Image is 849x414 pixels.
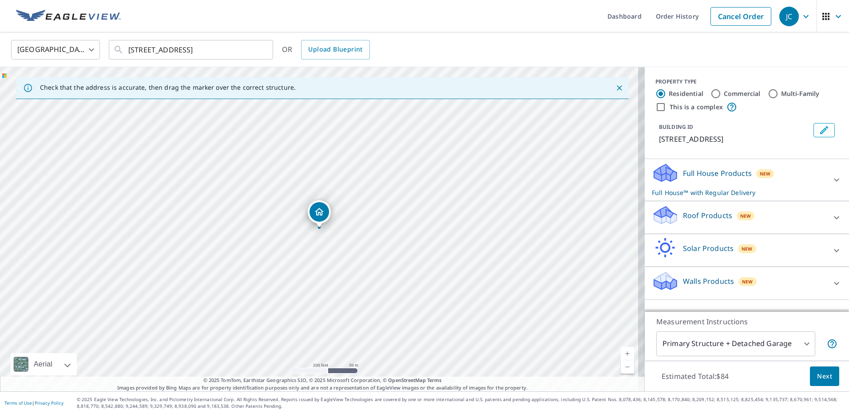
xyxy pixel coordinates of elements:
[683,210,732,221] p: Roof Products
[308,44,362,55] span: Upload Blueprint
[16,10,121,23] img: EV Logo
[827,338,837,349] span: Your report will include the primary structure and a detached garage if one exists.
[301,40,369,60] a: Upload Blueprint
[621,347,634,360] a: Current Level 17, Zoom In
[652,188,826,197] p: Full House™ with Regular Delivery
[652,271,842,296] div: Walls ProductsNew
[810,366,839,386] button: Next
[683,276,734,287] p: Walls Products
[652,205,842,230] div: Roof ProductsNew
[4,400,63,406] p: |
[652,238,842,263] div: Solar ProductsNew
[760,170,771,177] span: New
[659,123,693,131] p: BUILDING ID
[742,245,753,252] span: New
[669,89,703,98] label: Residential
[40,84,296,92] p: Check that the address is accurate, then drag the marker over the correct structure.
[35,400,63,406] a: Privacy Policy
[655,366,736,386] p: Estimated Total: $84
[655,78,838,86] div: PROPERTY TYPE
[11,353,77,375] div: Aerial
[817,371,832,382] span: Next
[742,278,753,285] span: New
[4,400,32,406] a: Terms of Use
[282,40,370,60] div: OR
[813,123,835,137] button: Edit building 1
[683,168,752,179] p: Full House Products
[203,377,442,384] span: © 2025 TomTom, Earthstar Geographics SIO, © 2025 Microsoft Corporation, ©
[659,134,810,144] p: [STREET_ADDRESS]
[781,89,820,98] label: Multi-Family
[128,37,255,62] input: Search by address or latitude-longitude
[31,353,55,375] div: Aerial
[670,103,723,111] label: This is a complex
[779,7,799,26] div: JC
[656,331,815,356] div: Primary Structure + Detached Garage
[621,360,634,374] a: Current Level 17, Zoom Out
[710,7,771,26] a: Cancel Order
[656,316,837,327] p: Measurement Instructions
[740,212,751,219] span: New
[652,163,842,197] div: Full House ProductsNewFull House™ with Regular Delivery
[388,377,425,383] a: OpenStreetMap
[614,82,625,94] button: Close
[77,396,845,410] p: © 2025 Eagle View Technologies, Inc. and Pictometry International Corp. All Rights Reserved. Repo...
[427,377,442,383] a: Terms
[724,89,761,98] label: Commercial
[308,200,331,228] div: Dropped pin, building 1, Residential property, 2135 VISTA CRES NE CALGARY AB T2E6J2
[683,243,734,254] p: Solar Products
[11,37,100,62] div: [GEOGRAPHIC_DATA]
